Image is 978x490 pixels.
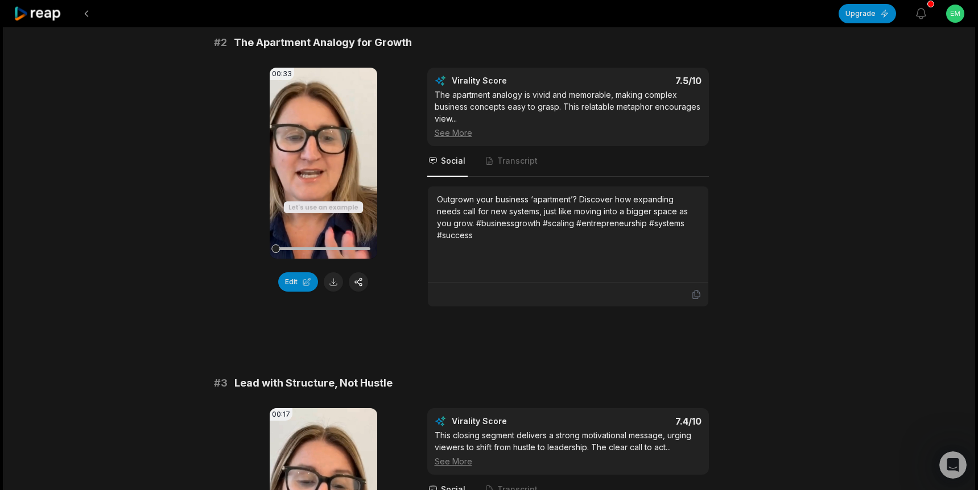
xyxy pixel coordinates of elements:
video: Your browser does not support mp4 format. [270,68,377,259]
span: The Apartment Analogy for Growth [234,35,412,51]
div: Outgrown your business ‘apartment’? Discover how expanding needs call for new systems, just like ... [437,193,699,241]
div: See More [435,127,701,139]
iframe: Intercom live chat [939,451,967,479]
div: Virality Score [452,75,574,86]
div: Virality Score [452,416,574,427]
nav: Tabs [427,146,709,177]
div: The apartment analogy is vivid and memorable, making complex business concepts easy to grasp. Thi... [435,89,701,139]
button: Edit [278,272,318,292]
span: Social [441,155,465,167]
button: Upgrade [839,4,896,23]
div: 7.4 /10 [579,416,701,427]
span: # 3 [214,375,228,391]
span: Lead with Structure, Not Hustle [234,375,393,391]
span: # 2 [214,35,227,51]
div: This closing segment delivers a strong motivational message, urging viewers to shift from hustle ... [435,429,701,467]
span: Transcript [497,155,538,167]
div: See More [435,455,701,467]
div: 7.5 /10 [579,75,701,86]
